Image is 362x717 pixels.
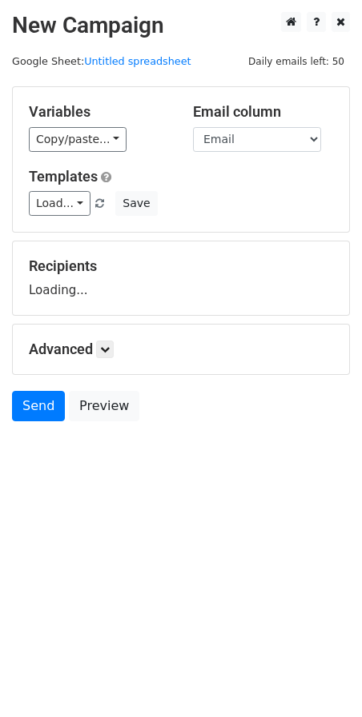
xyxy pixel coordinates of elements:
[84,55,191,67] a: Untitled spreadsheet
[193,103,333,121] h5: Email column
[29,257,333,275] h5: Recipients
[29,191,90,216] a: Load...
[29,103,169,121] h5: Variables
[243,55,350,67] a: Daily emails left: 50
[29,127,127,152] a: Copy/paste...
[69,391,139,421] a: Preview
[29,168,98,185] a: Templates
[12,55,191,67] small: Google Sheet:
[243,53,350,70] span: Daily emails left: 50
[29,341,333,358] h5: Advanced
[115,191,157,216] button: Save
[12,12,350,39] h2: New Campaign
[29,257,333,299] div: Loading...
[12,391,65,421] a: Send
